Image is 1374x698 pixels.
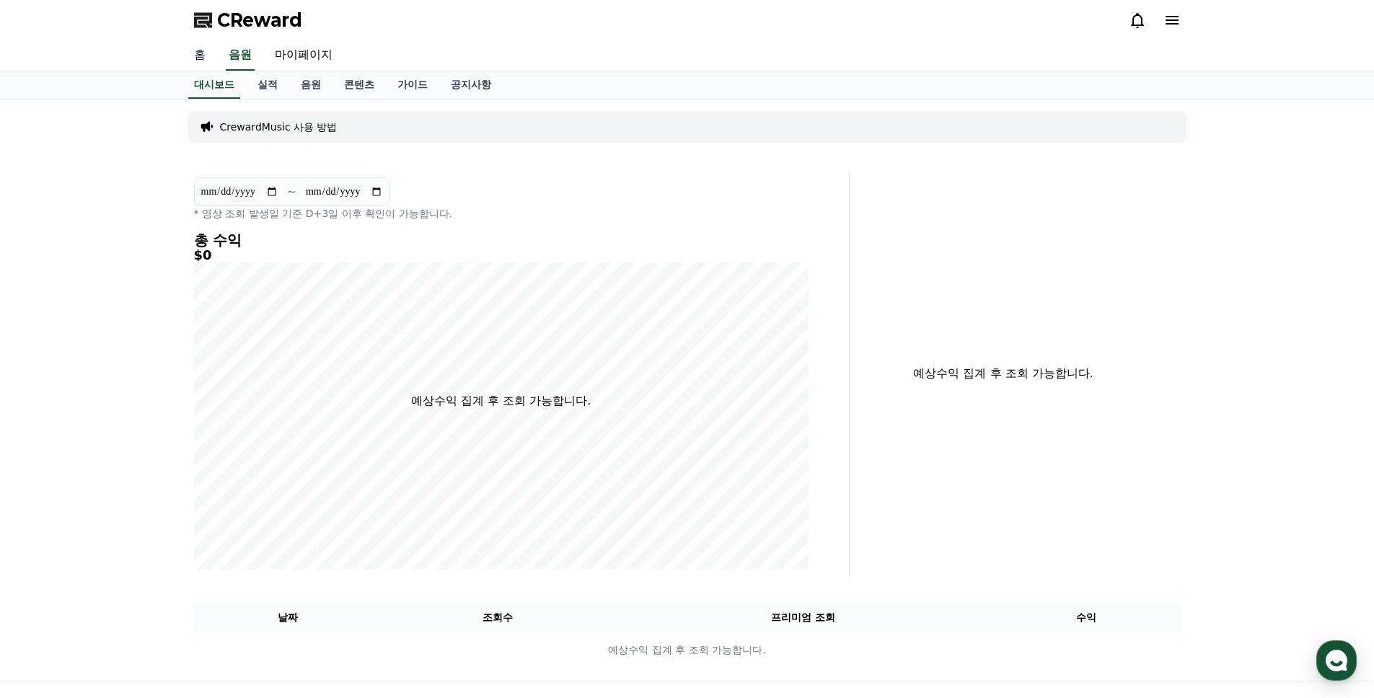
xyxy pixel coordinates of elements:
[287,183,296,200] p: ~
[439,71,503,99] a: 공지사항
[289,71,333,99] a: 음원
[333,71,386,99] a: 콘텐츠
[992,604,1181,631] th: 수익
[614,604,992,631] th: 프리미엄 조회
[4,457,95,493] a: 홈
[95,457,186,493] a: 대화
[263,40,344,71] a: 마이페이지
[861,365,1146,382] p: 예상수익 집계 후 조회 가능합니다.
[386,71,439,99] a: 가이드
[195,642,1180,658] p: 예상수익 집계 후 조회 가능합니다.
[186,457,277,493] a: 설정
[382,604,613,631] th: 조회수
[194,206,809,221] p: * 영상 조회 발생일 기준 D+3일 이후 확인이 가능합니다.
[194,9,302,32] a: CReward
[226,40,255,71] a: 음원
[246,71,289,99] a: 실적
[132,480,149,491] span: 대화
[45,479,54,490] span: 홈
[194,604,382,631] th: 날짜
[223,479,240,490] span: 설정
[188,71,240,99] a: 대시보드
[217,9,302,32] span: CReward
[220,120,338,134] a: CrewardMusic 사용 방법
[411,392,591,410] p: 예상수익 집계 후 조회 가능합니다.
[182,40,217,71] a: 홈
[194,232,809,248] h4: 총 수익
[194,248,809,262] h5: $0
